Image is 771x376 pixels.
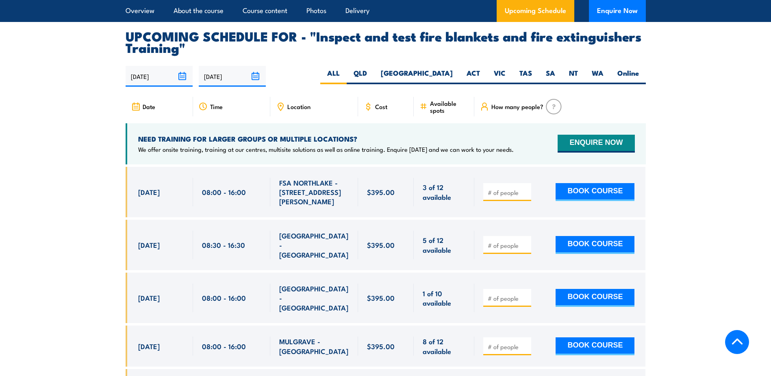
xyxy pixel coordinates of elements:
[347,68,374,84] label: QLD
[460,68,487,84] label: ACT
[126,66,193,87] input: From date
[143,103,155,110] span: Date
[423,289,465,308] span: 1 of 10 available
[539,68,562,84] label: SA
[513,68,539,84] label: TAS
[585,68,610,84] label: WA
[488,343,528,351] input: # of people
[488,188,528,197] input: # of people
[488,241,528,249] input: # of people
[374,68,460,84] label: [GEOGRAPHIC_DATA]
[138,293,160,302] span: [DATE]
[202,341,246,351] span: 08:00 - 16:00
[279,337,349,356] span: MULGRAVE - [GEOGRAPHIC_DATA]
[487,68,513,84] label: VIC
[138,134,514,143] h4: NEED TRAINING FOR LARGER GROUPS OR MULTIPLE LOCATIONS?
[138,187,160,197] span: [DATE]
[367,293,395,302] span: $395.00
[287,103,311,110] span: Location
[375,103,387,110] span: Cost
[202,187,246,197] span: 08:00 - 16:00
[126,30,646,53] h2: UPCOMING SCHEDULE FOR - "Inspect and test fire blankets and fire extinguishers Training"
[210,103,223,110] span: Time
[562,68,585,84] label: NT
[556,337,634,355] button: BOOK COURSE
[423,182,465,201] span: 3 of 12 available
[202,293,246,302] span: 08:00 - 16:00
[556,183,634,201] button: BOOK COURSE
[556,236,634,254] button: BOOK COURSE
[558,135,634,153] button: ENQUIRE NOW
[491,103,543,110] span: How many people?
[279,284,349,312] span: [GEOGRAPHIC_DATA] - [GEOGRAPHIC_DATA]
[199,66,266,87] input: To date
[367,240,395,249] span: $395.00
[367,187,395,197] span: $395.00
[610,68,646,84] label: Online
[430,100,469,114] span: Available spots
[488,294,528,302] input: # of people
[279,178,349,206] span: FSA NORTHLAKE - [STREET_ADDRESS][PERSON_NAME]
[423,235,465,254] span: 5 of 12 available
[138,240,160,249] span: [DATE]
[320,68,347,84] label: ALL
[138,341,160,351] span: [DATE]
[556,289,634,307] button: BOOK COURSE
[367,341,395,351] span: $395.00
[202,240,245,249] span: 08:30 - 16:30
[423,337,465,356] span: 8 of 12 available
[138,145,514,153] p: We offer onsite training, training at our centres, multisite solutions as well as online training...
[279,231,349,259] span: [GEOGRAPHIC_DATA] - [GEOGRAPHIC_DATA]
